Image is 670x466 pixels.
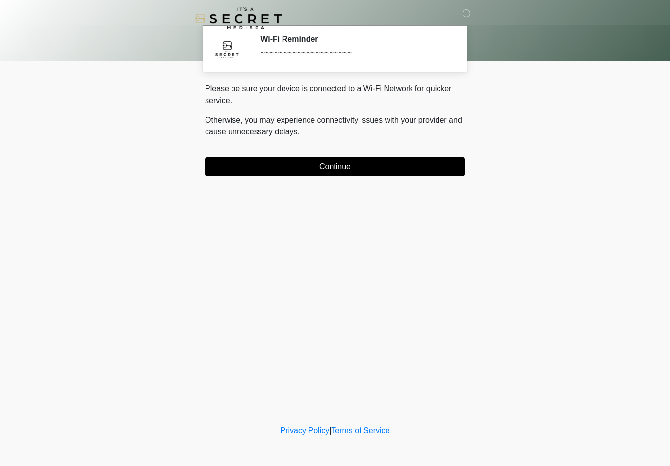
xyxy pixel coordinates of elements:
img: It's A Secret Med Spa Logo [195,7,282,29]
div: ~~~~~~~~~~~~~~~~~~~~ [260,48,450,59]
a: Terms of Service [331,426,389,435]
a: | [329,426,331,435]
h2: Wi-Fi Reminder [260,34,450,44]
button: Continue [205,157,465,176]
p: Otherwise, you may experience connectivity issues with your provider and cause unnecessary delays [205,114,465,138]
a: Privacy Policy [281,426,330,435]
p: Please be sure your device is connected to a Wi-Fi Network for quicker service. [205,83,465,106]
span: . [298,128,300,136]
img: Agent Avatar [212,34,242,64]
